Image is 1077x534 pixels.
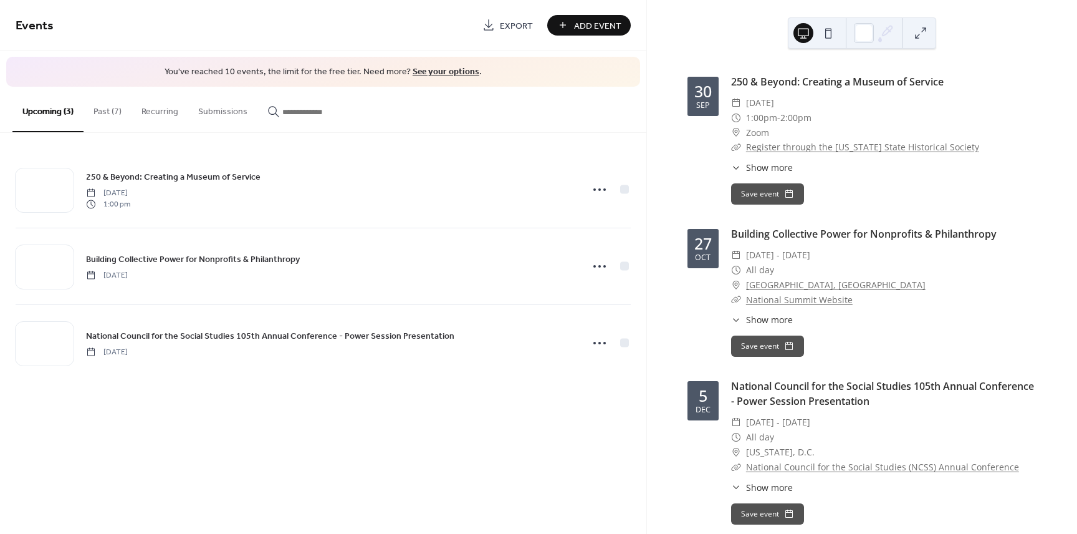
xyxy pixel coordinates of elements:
[696,406,711,414] div: Dec
[731,110,741,125] div: ​
[731,161,741,174] div: ​
[746,415,810,430] span: [DATE] - [DATE]
[695,254,711,262] div: Oct
[132,87,188,131] button: Recurring
[731,313,793,326] button: ​Show more
[731,460,741,475] div: ​
[731,248,741,263] div: ​
[746,110,777,125] span: 1:00pm
[731,481,793,494] button: ​Show more
[86,170,261,183] span: 250 & Beyond: Creating a Museum of Service
[86,269,128,281] span: [DATE]
[731,481,741,494] div: ​
[731,415,741,430] div: ​
[731,445,741,460] div: ​
[86,346,128,357] span: [DATE]
[731,227,997,241] a: Building Collective Power for Nonprofits & Philanthropy
[413,64,479,80] a: See your options
[731,183,804,205] button: Save event
[731,263,741,278] div: ​
[731,379,1034,408] a: National Council for the Social Studies 105th Annual Conference - Power Session Presentation
[746,161,793,174] span: Show more
[746,263,774,278] span: All day
[731,161,793,174] button: ​Show more
[694,236,712,251] div: 27
[731,75,944,89] a: 250 & Beyond: Creating a Museum of Service
[746,430,774,445] span: All day
[731,503,804,525] button: Save event
[746,481,793,494] span: Show more
[188,87,257,131] button: Submissions
[746,95,774,110] span: [DATE]
[731,278,741,293] div: ​
[731,336,804,357] button: Save event
[86,187,130,198] span: [DATE]
[746,278,926,293] a: [GEOGRAPHIC_DATA], [GEOGRAPHIC_DATA]
[780,110,811,125] span: 2:00pm
[731,313,741,326] div: ​
[746,294,853,306] a: National Summit Website
[777,110,780,125] span: -
[731,430,741,445] div: ​
[696,102,710,110] div: Sep
[731,293,741,308] div: ​
[19,66,628,79] span: You've reached 10 events, the limit for the free tier. Need more? .
[731,140,741,155] div: ​
[746,248,810,263] span: [DATE] - [DATE]
[731,95,741,110] div: ​
[86,170,261,184] a: 250 & Beyond: Creating a Museum of Service
[86,252,300,266] a: Building Collective Power for Nonprofits & Philanthropy
[16,14,54,38] span: Events
[746,445,815,460] span: [US_STATE], D.C.
[746,141,979,153] a: Register through the [US_STATE] State Historical Society
[12,87,84,132] button: Upcoming (3)
[86,329,454,343] a: National Council for the Social Studies 105th Annual Conference - Power Session Presentation
[694,84,712,99] div: 30
[746,313,793,326] span: Show more
[500,19,533,32] span: Export
[86,329,454,342] span: National Council for the Social Studies 105th Annual Conference - Power Session Presentation
[746,125,769,140] span: Zoom
[84,87,132,131] button: Past (7)
[699,388,707,404] div: 5
[86,199,130,210] span: 1:00 pm
[746,461,1019,473] a: National Council for the Social Studies (NCSS) Annual Conference
[473,15,542,36] a: Export
[731,125,741,140] div: ​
